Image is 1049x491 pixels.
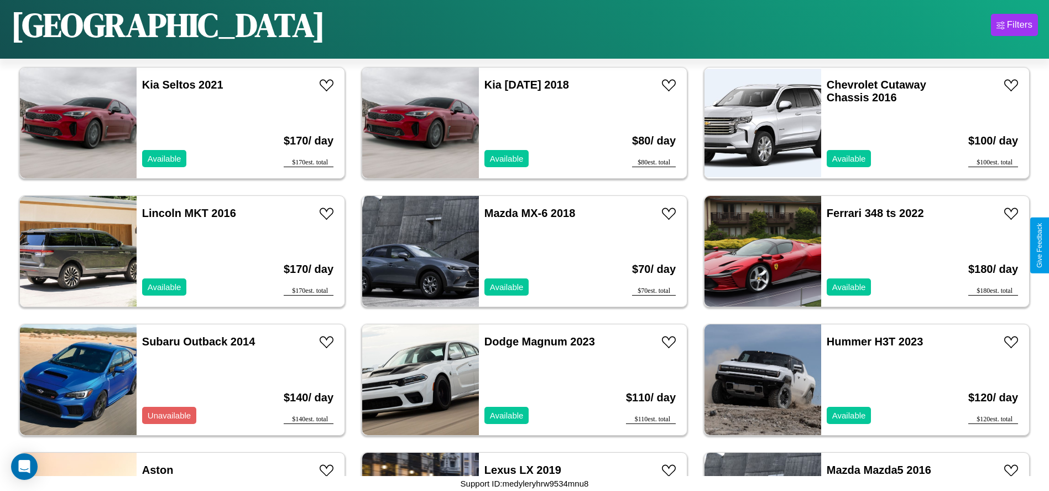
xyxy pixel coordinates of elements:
[142,207,236,219] a: Lincoln MKT 2016
[632,123,676,158] h3: $ 80 / day
[1036,223,1043,268] div: Give Feedback
[284,252,333,287] h3: $ 170 / day
[284,380,333,415] h3: $ 140 / day
[827,79,926,104] a: Chevrolet Cutaway Chassis 2016
[284,287,333,296] div: $ 170 est. total
[832,280,866,294] p: Available
[626,380,676,415] h3: $ 110 / day
[968,415,1018,424] div: $ 120 est. total
[148,408,191,423] p: Unavailable
[968,123,1018,158] h3: $ 100 / day
[968,287,1018,296] div: $ 180 est. total
[827,207,924,219] a: Ferrari 348 ts 2022
[142,79,223,91] a: Kia Seltos 2021
[484,464,561,476] a: Lexus LX 2019
[284,123,333,158] h3: $ 170 / day
[490,280,524,294] p: Available
[1007,19,1032,30] div: Filters
[968,380,1018,415] h3: $ 120 / day
[284,158,333,167] div: $ 170 est. total
[632,158,676,167] div: $ 80 est. total
[484,335,595,348] a: Dodge Magnum 2023
[968,158,1018,167] div: $ 100 est. total
[142,335,255,348] a: Subaru Outback 2014
[484,79,569,91] a: Kia [DATE] 2018
[968,252,1018,287] h3: $ 180 / day
[632,252,676,287] h3: $ 70 / day
[632,287,676,296] div: $ 70 est. total
[11,2,325,48] h1: [GEOGRAPHIC_DATA]
[284,415,333,424] div: $ 140 est. total
[832,151,866,166] p: Available
[832,408,866,423] p: Available
[148,280,181,294] p: Available
[484,207,576,219] a: Mazda MX-6 2018
[626,415,676,424] div: $ 110 est. total
[148,151,181,166] p: Available
[827,464,931,476] a: Mazda Mazda5 2016
[991,14,1038,36] button: Filters
[461,476,589,491] p: Support ID: medyleryhrw9534mnu8
[490,408,524,423] p: Available
[11,453,38,480] div: Open Intercom Messenger
[827,335,923,348] a: Hummer H3T 2023
[490,151,524,166] p: Available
